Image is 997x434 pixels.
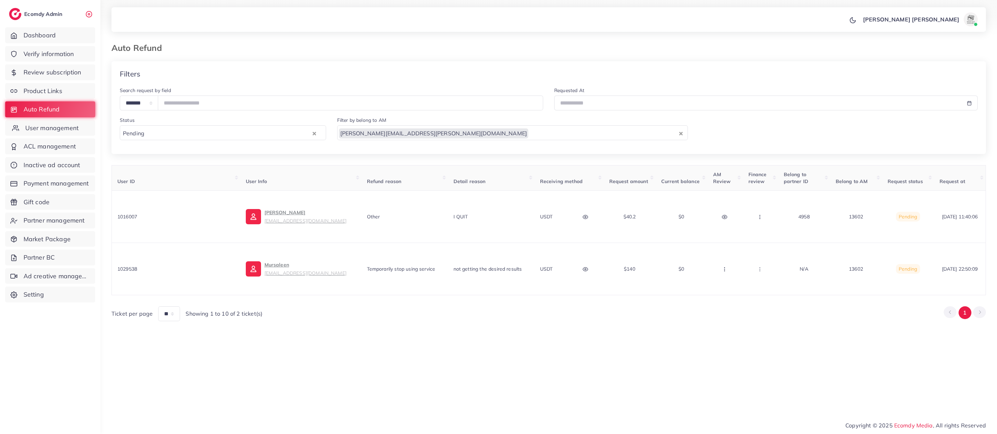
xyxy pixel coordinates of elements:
[264,270,347,276] small: [EMAIL_ADDRESS][DOMAIN_NAME]
[25,124,79,133] span: User management
[5,120,95,136] a: User management
[24,49,74,58] span: Verify information
[24,272,90,281] span: Ad creative management
[5,213,95,228] a: Partner management
[120,125,326,140] div: Search for option
[859,12,980,26] a: [PERSON_NAME] [PERSON_NAME]avatar
[367,214,380,220] span: Other
[5,287,95,302] a: Setting
[24,253,55,262] span: Partner BC
[264,261,347,277] p: Mursaleen
[529,127,677,138] input: Search for option
[24,105,60,114] span: Auto Refund
[5,46,95,62] a: Verify information
[146,127,311,138] input: Search for option
[5,83,95,99] a: Product Links
[9,8,64,20] a: logoEcomdy Admin
[24,179,89,188] span: Payment management
[24,290,44,299] span: Setting
[5,250,95,265] a: Partner BC
[24,31,56,40] span: Dashboard
[246,261,347,277] a: Mursaleen[EMAIL_ADDRESS][DOMAIN_NAME]
[246,261,261,277] img: ic-user-info.36bf1079.svg
[24,87,62,96] span: Product Links
[367,266,435,272] span: Temporarily stop using service
[5,138,95,154] a: ACL management
[246,208,347,225] a: [PERSON_NAME][EMAIL_ADDRESS][DOMAIN_NAME]
[246,178,267,184] span: User Info
[117,214,137,220] span: 1016007
[117,266,137,272] span: 1029538
[117,178,135,184] span: User ID
[5,157,95,173] a: Inactive ad account
[24,161,80,170] span: Inactive ad account
[863,15,959,24] p: [PERSON_NAME] [PERSON_NAME]
[5,101,95,117] a: Auto Refund
[944,306,986,319] ul: Pagination
[5,64,95,80] a: Review subscription
[264,218,347,224] small: [EMAIL_ADDRESS][DOMAIN_NAME]
[264,208,347,225] p: [PERSON_NAME]
[5,27,95,43] a: Dashboard
[246,209,261,224] img: ic-user-info.36bf1079.svg
[5,194,95,210] a: Gift code
[964,12,978,26] img: avatar
[24,198,50,207] span: Gift code
[24,235,71,244] span: Market Package
[24,216,85,225] span: Partner management
[24,11,64,17] h2: Ecomdy Admin
[24,68,81,77] span: Review subscription
[5,231,95,247] a: Market Package
[9,8,21,20] img: logo
[959,306,971,319] button: Go to page 1
[367,178,402,184] span: Refund reason
[5,175,95,191] a: Payment management
[24,142,76,151] span: ACL management
[5,268,95,284] a: Ad creative management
